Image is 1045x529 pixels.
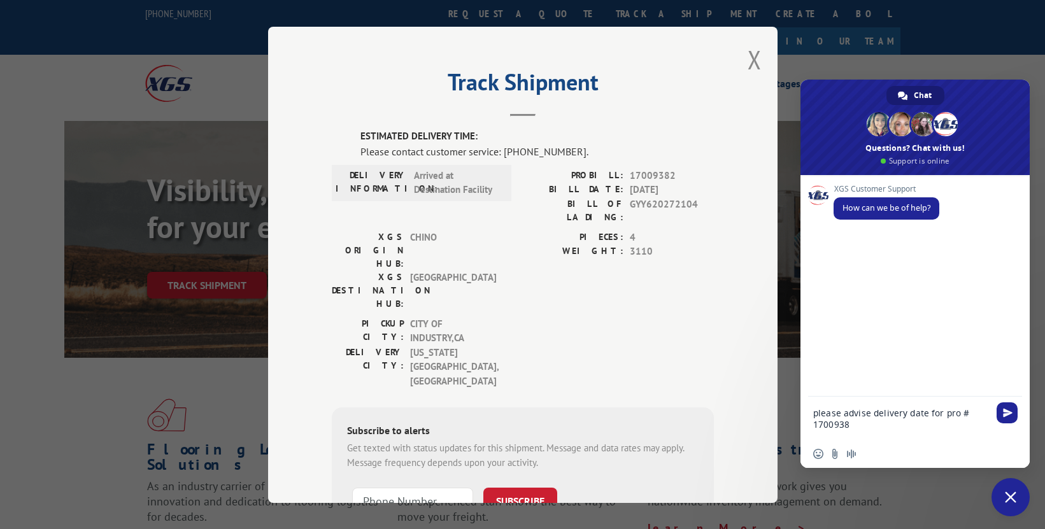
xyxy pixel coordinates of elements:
label: PIECES: [523,230,623,244]
span: Send [997,402,1018,423]
span: Arrived at Destination Facility [414,168,500,197]
a: Close chat [992,478,1030,516]
label: BILL OF LADING: [523,197,623,223]
span: [DATE] [630,183,714,197]
span: Send a file [830,449,840,459]
span: [GEOGRAPHIC_DATA] [410,270,496,310]
a: Chat [886,86,944,105]
span: CHINO [410,230,496,270]
span: CITY OF INDUSTRY , CA [410,316,496,345]
label: PICKUP CITY: [332,316,404,345]
label: PROBILL: [523,168,623,183]
label: ESTIMATED DELIVERY TIME: [360,129,714,144]
span: Insert an emoji [813,449,823,459]
span: 3110 [630,244,714,259]
span: How can we be of help? [842,202,930,213]
span: [US_STATE][GEOGRAPHIC_DATA] , [GEOGRAPHIC_DATA] [410,345,496,388]
button: SUBSCRIBE [483,488,557,514]
h2: Track Shipment [332,73,714,97]
span: XGS Customer Support [834,185,939,194]
label: XGS ORIGIN HUB: [332,230,404,270]
span: GYY620272104 [630,197,714,223]
span: Audio message [846,449,857,459]
div: Get texted with status updates for this shipment. Message and data rates may apply. Message frequ... [347,441,699,470]
label: BILL DATE: [523,183,623,197]
textarea: Compose your message... [813,397,992,440]
label: DELIVERY INFORMATION: [336,168,408,197]
span: Chat [914,86,932,105]
div: Please contact customer service: [PHONE_NUMBER]. [360,143,714,159]
span: 17009382 [630,168,714,183]
input: Phone Number [352,488,473,514]
button: Close modal [748,43,762,76]
div: Subscribe to alerts [347,423,699,441]
label: WEIGHT: [523,244,623,259]
label: XGS DESTINATION HUB: [332,270,404,310]
span: 4 [630,230,714,244]
label: DELIVERY CITY: [332,345,404,388]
